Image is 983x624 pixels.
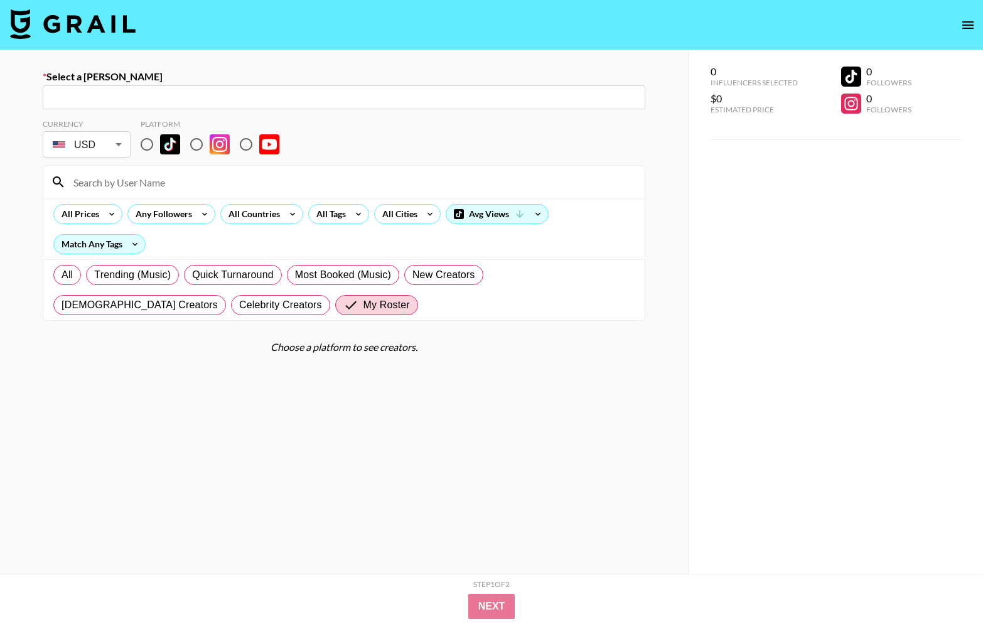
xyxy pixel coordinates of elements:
[468,594,515,619] button: Next
[412,267,475,282] span: New Creators
[446,205,548,223] div: Avg Views
[62,298,218,313] span: [DEMOGRAPHIC_DATA] Creators
[866,65,911,78] div: 0
[45,134,128,156] div: USD
[375,205,420,223] div: All Cities
[711,78,798,87] div: Influencers Selected
[711,92,798,105] div: $0
[221,205,282,223] div: All Countries
[54,235,145,254] div: Match Any Tags
[10,9,136,39] img: Grail Talent
[866,105,911,114] div: Followers
[94,267,171,282] span: Trending (Music)
[128,205,195,223] div: Any Followers
[160,134,180,154] img: TikTok
[210,134,230,154] img: Instagram
[363,298,410,313] span: My Roster
[309,205,348,223] div: All Tags
[54,205,102,223] div: All Prices
[711,105,798,114] div: Estimated Price
[866,92,911,105] div: 0
[866,78,911,87] div: Followers
[43,341,645,353] div: Choose a platform to see creators.
[259,134,279,154] img: YouTube
[62,267,73,282] span: All
[473,579,510,589] div: Step 1 of 2
[43,70,645,83] label: Select a [PERSON_NAME]
[955,13,980,38] button: open drawer
[141,119,289,129] div: Platform
[239,298,322,313] span: Celebrity Creators
[192,267,274,282] span: Quick Turnaround
[711,65,798,78] div: 0
[43,119,131,129] div: Currency
[295,267,391,282] span: Most Booked (Music)
[66,172,637,192] input: Search by User Name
